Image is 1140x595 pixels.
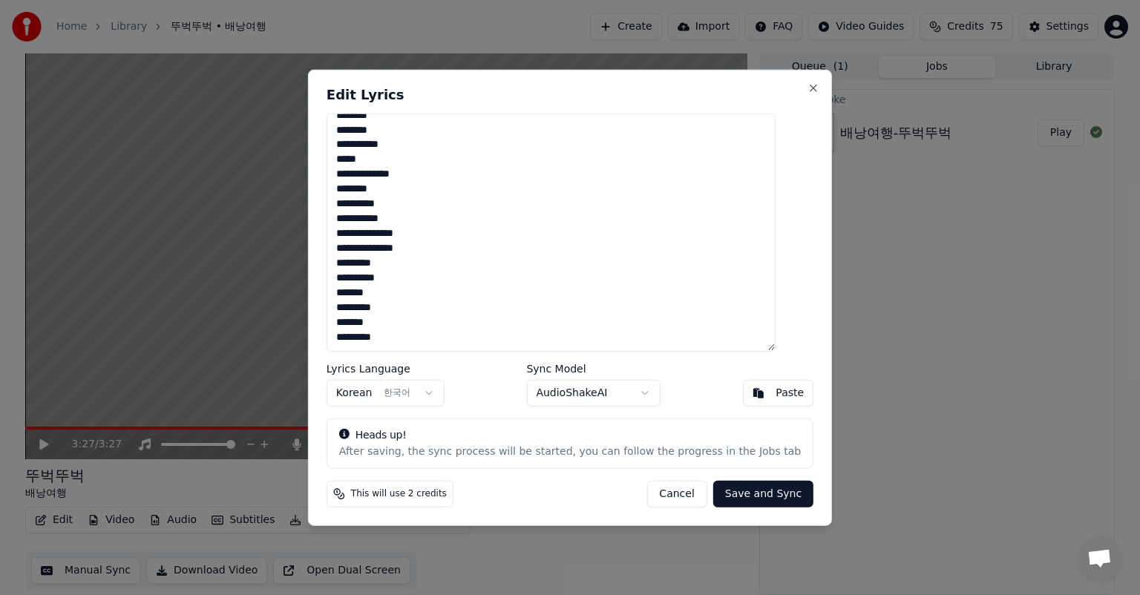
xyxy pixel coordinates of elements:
[526,363,660,373] label: Sync Model
[339,444,801,458] div: After saving, the sync process will be started, you can follow the progress in the Jobs tab
[742,379,813,406] button: Paste
[327,88,813,102] h2: Edit Lyrics
[646,480,707,507] button: Cancel
[713,480,813,507] button: Save and Sync
[776,385,804,400] div: Paste
[351,487,447,499] span: This will use 2 credits
[327,363,445,373] label: Lyrics Language
[339,427,801,442] div: Heads up!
